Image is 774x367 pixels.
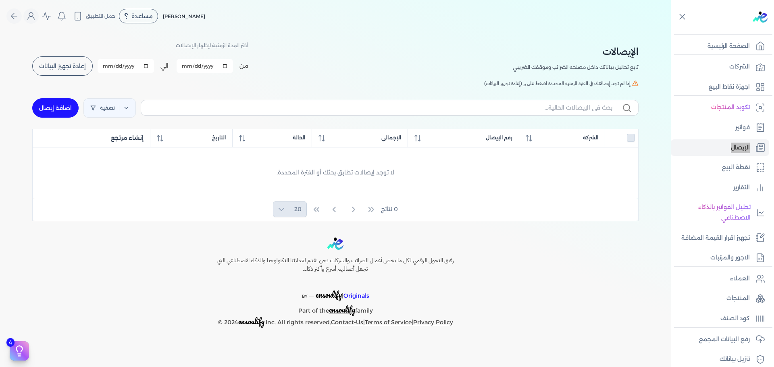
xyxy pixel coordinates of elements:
[381,134,401,141] span: الإجمالي
[729,62,750,72] p: الشركات
[720,313,750,324] p: كود الصنف
[327,237,343,250] img: logo
[200,316,471,328] p: © 2024 ,inc. All rights reserved. | |
[160,62,169,70] label: الي
[753,11,768,23] img: logo
[730,274,750,284] p: العملاء
[671,310,769,327] a: كود الصنف
[671,230,769,247] a: تجهيز اقرار القيمة المضافة
[329,303,355,316] span: ensoulify
[163,13,205,19] span: [PERSON_NAME]
[710,253,750,263] p: الاجور والمرتبات
[343,292,369,299] span: Originals
[671,331,769,348] a: رفع البيانات المجمع
[671,79,769,95] a: اجهزة نقاط البيع
[316,288,342,301] span: ensoulify
[6,338,15,347] span: 4
[707,41,750,52] p: الصفحة الرئيسية
[583,134,598,141] span: الشركة
[176,40,248,51] p: أختر المدة الزمنية لإظهار الإيصالات
[671,290,769,307] a: المنتجات
[731,143,750,153] p: الإيصال
[733,182,750,193] p: التقارير
[513,62,639,73] p: تابع تحاليل بياناتك داخل مصلحه الضرائب وموقفك الضريبي
[10,341,29,361] button: 4
[200,301,471,316] p: Part of the family
[671,119,769,136] a: فواتير
[331,319,363,326] a: Contact-Us
[671,99,769,116] a: تكويد المنتجات
[486,134,512,141] span: رقم الإيصال
[709,82,750,92] p: اجهزة نقاط البيع
[148,104,612,112] input: بحث في الإيصالات الحالية...
[111,134,144,142] span: إنشاء مرتجع
[720,354,750,365] p: تنزيل بياناتك
[32,98,79,118] a: اضافة إيصال
[83,98,136,118] a: تصفية
[671,38,769,55] a: الصفحة الرئيسية
[681,233,750,243] p: تجهيز اقرار القيمة المضافة
[119,9,158,23] div: مساعدة
[329,307,355,314] a: ensoulify
[71,9,117,23] button: حمل التطبيق
[39,63,86,69] span: إعادة تجهيز البيانات
[699,334,750,345] p: رفع البيانات المجمع
[671,159,769,176] a: نقطة البيع
[671,270,769,287] a: العملاء
[735,122,750,133] p: فواتير
[238,315,264,328] span: ensoulify
[309,291,314,297] sup: __
[711,102,750,113] p: تكويد المنتجات
[671,179,769,196] a: التقارير
[726,293,750,304] p: المنتجات
[671,139,769,156] a: الإيصال
[671,249,769,266] a: الاجور والمرتبات
[381,205,398,214] span: 0 نتائج
[32,56,93,76] button: إعادة تجهيز البيانات
[131,13,153,19] span: مساعدة
[671,199,769,226] a: تحليل الفواتير بالذكاء الاصطناعي
[484,80,630,87] span: إذا لم تجد إيصالاتك في الفترة الزمنية المحددة اضغط على زر (إعادة تجهيز البيانات)
[365,319,412,326] a: Terms of Service
[86,12,115,20] span: حمل التطبيق
[39,152,632,193] div: لا توجد إيصالات تطابق بحثك أو الفترة المحددة.
[722,162,750,173] p: نقطة البيع
[200,256,471,274] h6: رفيق التحول الرقمي لكل ما يخص أعمال الضرائب والشركات نحن نقدم لعملائنا التكنولوجيا والذكاء الاصطن...
[413,319,453,326] a: Privacy Policy
[671,58,769,75] a: الشركات
[302,294,308,299] span: BY
[293,134,305,141] span: الحالة
[513,44,639,59] h2: الإيصالات
[200,280,471,302] p: |
[675,202,751,223] p: تحليل الفواتير بالذكاء الاصطناعي
[212,134,226,141] span: التاريخ
[239,62,248,70] label: من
